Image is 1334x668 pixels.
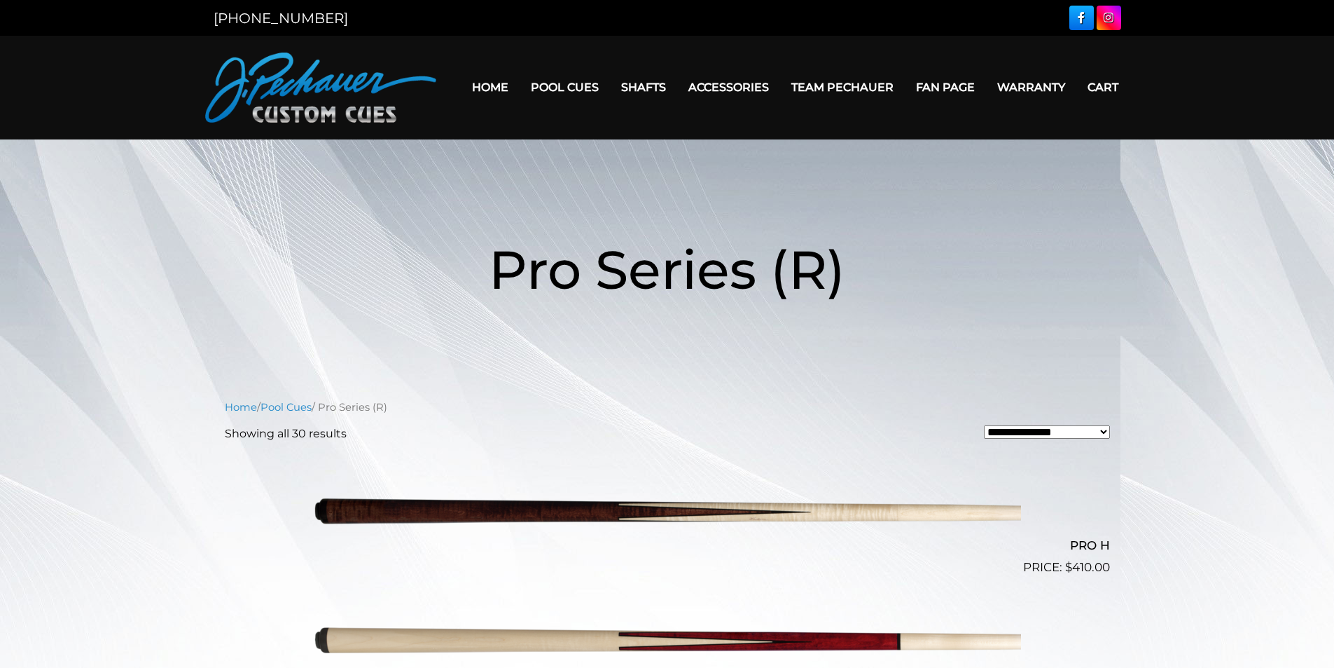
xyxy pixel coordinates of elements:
[314,454,1021,571] img: PRO H
[984,425,1110,439] select: Shop order
[205,53,436,123] img: Pechauer Custom Cues
[214,10,348,27] a: [PHONE_NUMBER]
[489,237,845,302] span: Pro Series (R)
[780,69,905,105] a: Team Pechauer
[1065,560,1072,574] span: $
[225,454,1110,577] a: PRO H $410.00
[610,69,677,105] a: Shafts
[461,69,520,105] a: Home
[986,69,1076,105] a: Warranty
[1076,69,1130,105] a: Cart
[225,400,1110,415] nav: Breadcrumb
[225,425,347,442] p: Showing all 30 results
[1065,560,1110,574] bdi: 410.00
[905,69,986,105] a: Fan Page
[677,69,780,105] a: Accessories
[225,533,1110,559] h2: PRO H
[225,401,257,414] a: Home
[260,401,312,414] a: Pool Cues
[520,69,610,105] a: Pool Cues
